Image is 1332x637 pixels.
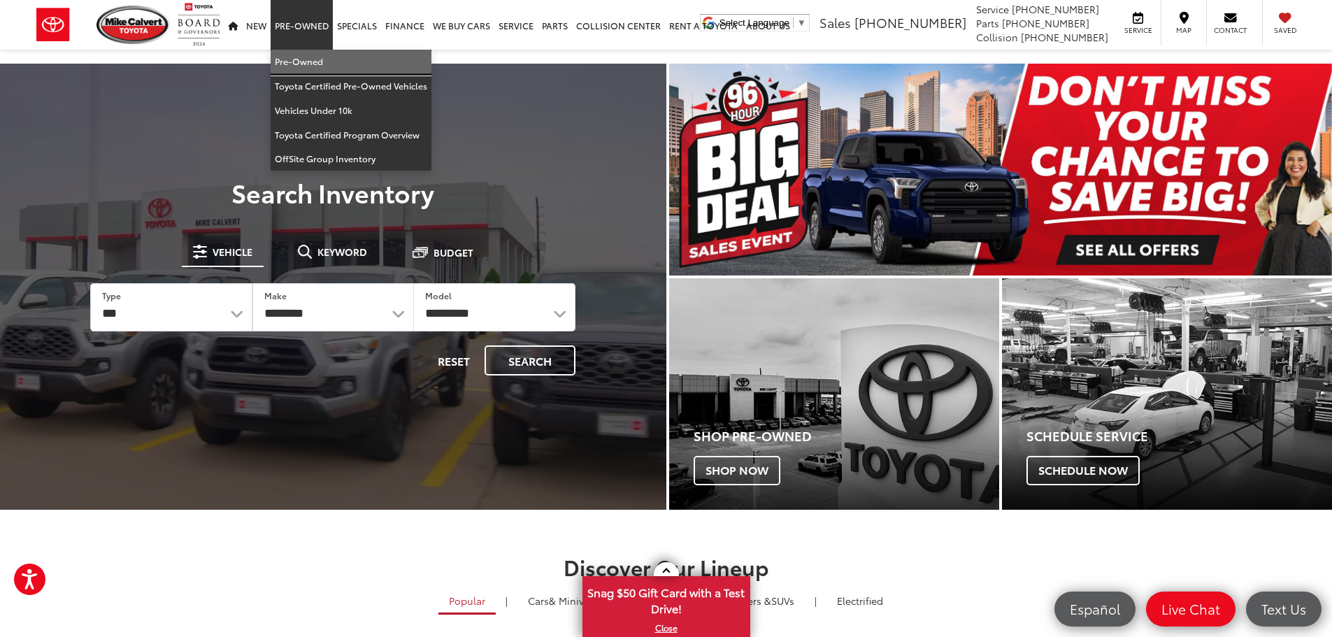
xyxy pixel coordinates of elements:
div: Toyota [669,278,999,510]
label: Model [425,289,452,301]
img: Mike Calvert Toyota [96,6,171,44]
span: [PHONE_NUMBER] [1021,30,1108,44]
h4: Shop Pre-Owned [694,429,999,443]
label: Type [102,289,121,301]
span: Shop Now [694,456,780,485]
span: Schedule Now [1026,456,1140,485]
span: Snag $50 Gift Card with a Test Drive! [584,578,749,620]
span: Budget [434,248,473,257]
span: Live Chat [1154,600,1227,617]
span: ▼ [797,17,806,28]
li: | [502,594,511,608]
a: Español [1054,592,1136,627]
div: Toyota [1002,278,1332,510]
a: SUVs [699,589,805,613]
h2: Discover Our Lineup [173,555,1159,578]
span: Español [1063,600,1127,617]
a: Pre-Owned [271,50,431,74]
a: Popular [438,589,496,615]
a: OffSite Group Inventory [271,147,431,171]
a: Toyota Certified Program Overview [271,123,431,148]
h3: Search Inventory [59,178,608,206]
span: Vehicle [213,247,252,257]
a: Text Us [1246,592,1322,627]
span: Contact [1214,25,1247,35]
span: Sales [819,13,851,31]
a: Schedule Service Schedule Now [1002,278,1332,510]
span: Text Us [1254,600,1313,617]
span: [PHONE_NUMBER] [1002,16,1089,30]
span: Map [1168,25,1199,35]
span: Keyword [317,247,367,257]
a: Toyota Certified Pre-Owned Vehicles [271,74,431,99]
span: [PHONE_NUMBER] [854,13,966,31]
a: Vehicles Under 10k [271,99,431,123]
li: | [811,594,820,608]
a: Electrified [826,589,894,613]
span: Saved [1270,25,1301,35]
span: Service [1122,25,1154,35]
span: [PHONE_NUMBER] [1012,2,1099,16]
a: Shop Pre-Owned Shop Now [669,278,999,510]
button: Search [485,345,575,375]
button: Reset [426,345,482,375]
label: Make [264,289,287,301]
a: Live Chat [1146,592,1236,627]
span: Service [976,2,1009,16]
span: Collision [976,30,1018,44]
h4: Schedule Service [1026,429,1332,443]
span: Parts [976,16,999,30]
a: Cars [517,589,606,613]
span: & Minivan [549,594,596,608]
